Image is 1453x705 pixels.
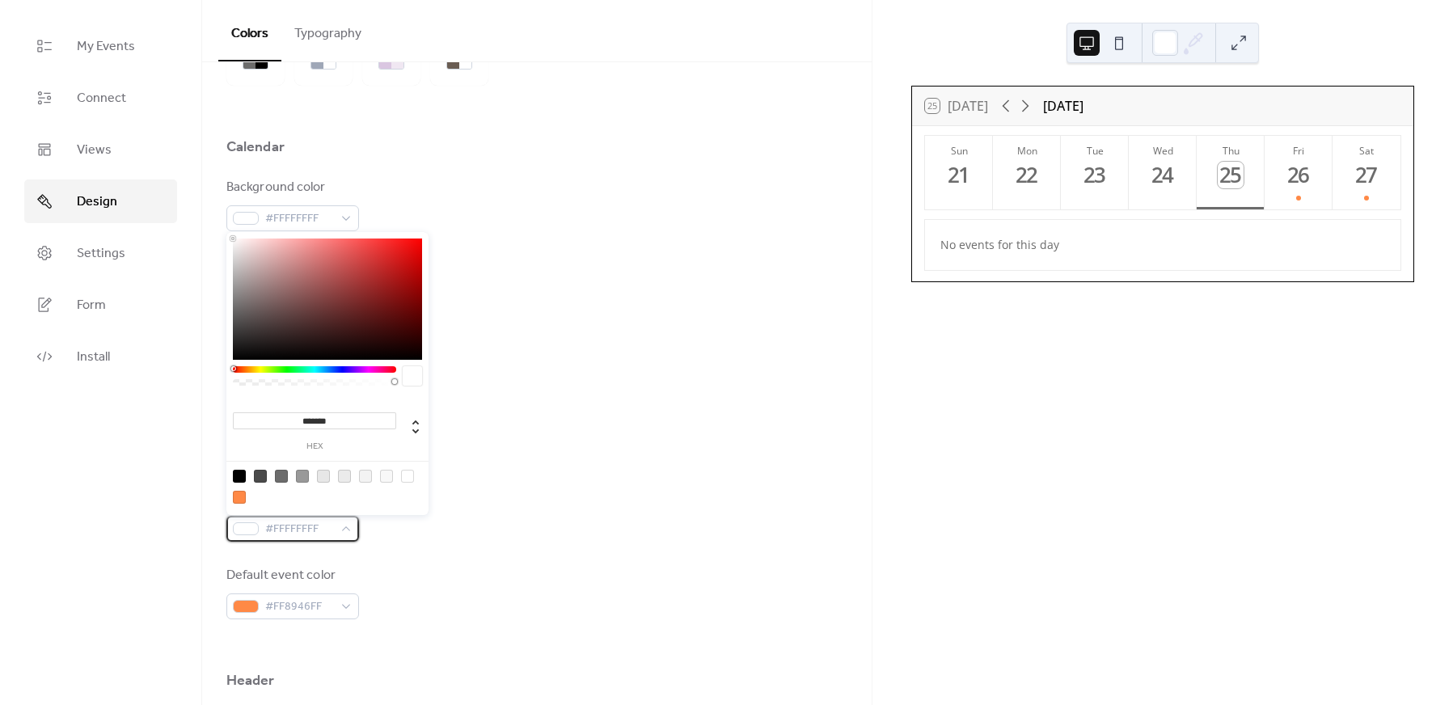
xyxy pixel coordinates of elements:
div: 26 [1286,162,1312,188]
div: 22 [1014,162,1041,188]
div: rgb(235, 235, 235) [338,470,351,483]
div: 25 [1218,162,1244,188]
div: Sat [1337,144,1396,158]
div: Fri [1269,144,1328,158]
div: rgb(243, 243, 243) [359,470,372,483]
a: Settings [24,231,177,275]
div: rgb(255, 137, 70) [233,491,246,504]
div: rgb(0, 0, 0) [233,470,246,483]
div: 24 [1150,162,1176,188]
button: Sat27 [1333,136,1400,209]
div: Background color [226,178,356,197]
div: Sun [930,144,988,158]
button: Fri26 [1265,136,1333,209]
button: Thu25 [1197,136,1265,209]
button: Tue23 [1061,136,1129,209]
span: Settings [77,244,125,264]
a: My Events [24,24,177,68]
div: Thu [1202,144,1260,158]
span: Install [77,348,110,367]
span: Views [77,141,112,160]
span: #FFFFFFFF [265,209,333,229]
a: Install [24,335,177,378]
button: Sun21 [925,136,993,209]
span: Connect [77,89,126,108]
a: Form [24,283,177,327]
span: Design [77,192,117,212]
a: Connect [24,76,177,120]
span: #FF8946FF [265,597,333,617]
div: Mon [998,144,1056,158]
div: 23 [1082,162,1109,188]
div: Calendar [226,137,285,157]
div: Default event color [226,566,356,585]
button: Wed24 [1129,136,1197,209]
span: My Events [77,37,135,57]
div: rgb(108, 108, 108) [275,470,288,483]
div: Tue [1066,144,1124,158]
div: rgb(153, 153, 153) [296,470,309,483]
span: #FFFFFFFF [265,520,333,539]
span: Form [77,296,106,315]
div: rgb(255, 255, 255) [401,470,414,483]
div: [DATE] [1043,96,1083,116]
div: rgb(231, 231, 231) [317,470,330,483]
div: 27 [1354,162,1380,188]
a: Views [24,128,177,171]
div: 21 [946,162,973,188]
div: rgb(248, 248, 248) [380,470,393,483]
a: Design [24,179,177,223]
div: Wed [1134,144,1192,158]
div: rgb(74, 74, 74) [254,470,267,483]
button: Mon22 [993,136,1061,209]
label: hex [233,442,396,451]
div: No events for this day [927,226,1399,264]
div: Header [226,671,275,690]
